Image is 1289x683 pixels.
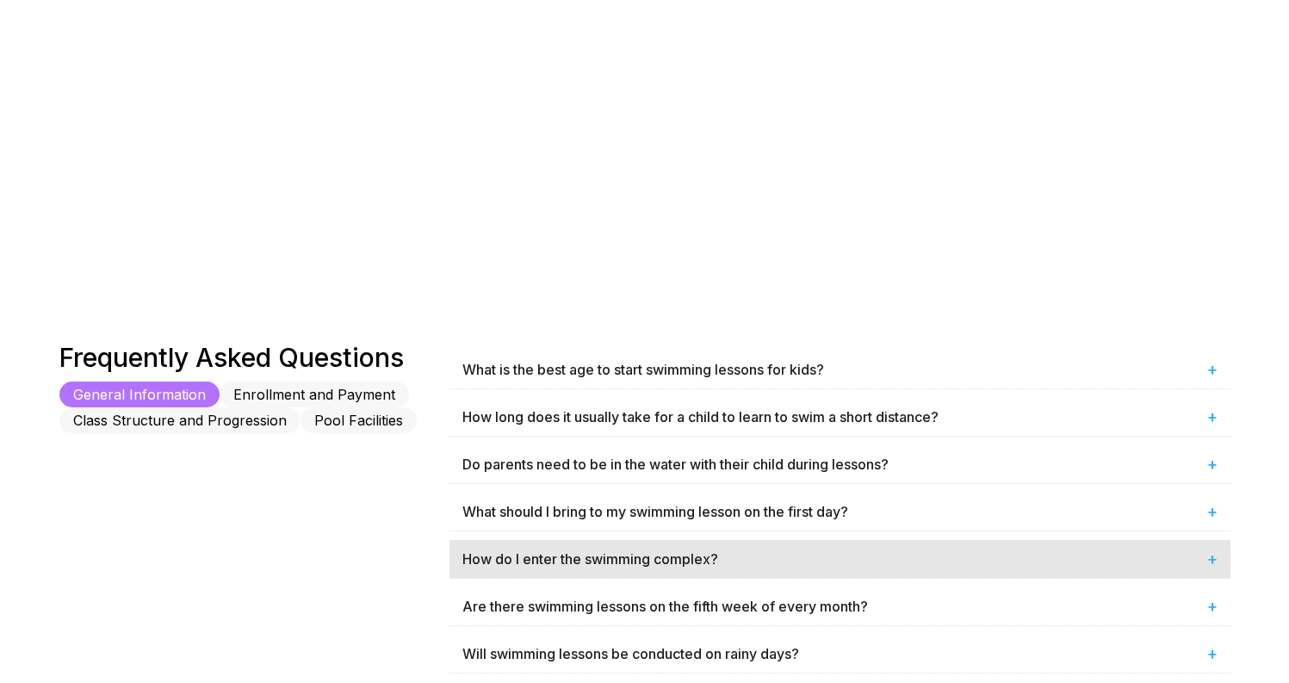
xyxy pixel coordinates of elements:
span: + [1207,643,1218,664]
span: + [1207,359,1218,380]
span: + [1207,407,1218,427]
div: Will swimming lessons be conducted on rainy days? [449,635,1230,673]
span: + [1207,549,1218,569]
span: + [1207,454,1218,475]
span: + [1207,596,1218,617]
div: What is the best age to start swimming lessons for kids? [449,351,1230,388]
div: Do parents need to be in the water with their child during lessons? [449,445,1230,483]
div: Are there swimming lessons on the fifth week of every month? [449,587,1230,625]
div: What should I bring to my swimming lesson on the first day? [449,493,1230,531]
span: + [1207,501,1218,522]
div: How do I enter the swimming complex? [449,540,1230,578]
div: How long does it usually take for a child to learn to swim a short distance? [449,398,1230,436]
